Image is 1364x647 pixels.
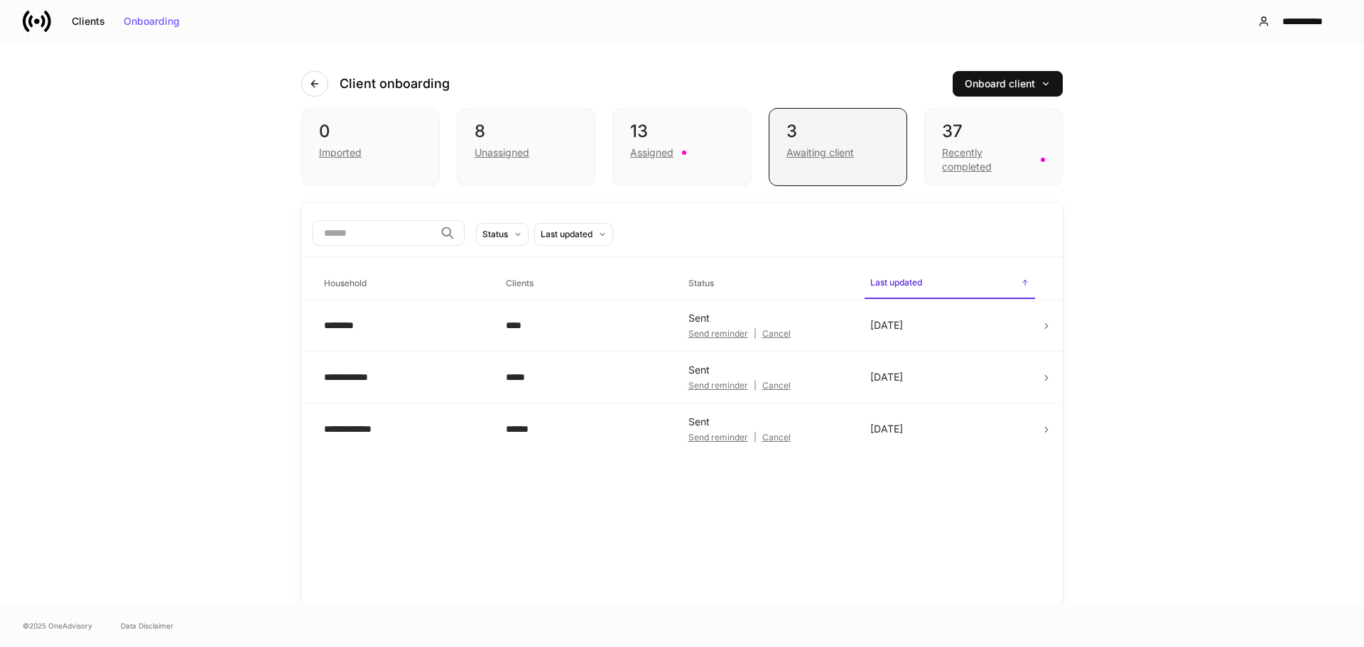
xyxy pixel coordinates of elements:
button: Send reminder [688,432,748,443]
div: Send reminder [688,330,748,338]
span: Clients [500,269,671,298]
div: 37Recently completed [924,108,1063,186]
div: 8Unassigned [457,108,595,186]
div: 3 [786,120,889,143]
div: 13Assigned [612,108,751,186]
td: [DATE] [859,403,1041,455]
div: Cancel [762,330,791,338]
div: 0 [319,120,422,143]
div: Onboarding [124,16,180,26]
td: [DATE] [859,352,1041,403]
h6: Status [688,276,714,290]
button: Cancel [762,432,791,443]
button: Status [476,223,529,246]
h6: Clients [506,276,534,290]
div: Cancel [762,381,791,390]
div: 8 [475,120,578,143]
span: Household [318,269,489,298]
button: Clients [63,10,114,33]
div: | [688,432,848,443]
button: Cancel [762,380,791,391]
button: Last updated [534,223,613,246]
div: Awaiting client [786,146,854,160]
div: Sent [688,415,848,429]
div: | [688,328,848,339]
span: Status [683,269,853,298]
div: Send reminder [688,433,748,442]
div: Recently completed [942,146,1032,174]
div: Cancel [762,433,791,442]
button: Send reminder [688,328,748,339]
div: Last updated [541,227,592,241]
div: 0Imported [301,108,440,186]
h6: Last updated [870,276,922,289]
div: 3Awaiting client [769,108,907,186]
div: Send reminder [688,381,748,390]
div: | [688,380,848,391]
div: Sent [688,311,848,325]
div: Assigned [630,146,673,160]
div: Onboard client [965,79,1051,89]
span: © 2025 OneAdvisory [23,620,92,631]
div: Status [482,227,508,241]
span: Last updated [865,268,1035,299]
div: Sent [688,363,848,377]
button: Send reminder [688,380,748,391]
div: 37 [942,120,1045,143]
button: Cancel [762,328,791,339]
h4: Client onboarding [340,75,450,92]
h6: Household [324,276,367,290]
button: Onboard client [953,71,1063,97]
a: Data Disclaimer [121,620,173,631]
td: [DATE] [859,300,1041,352]
div: Clients [72,16,105,26]
div: 13 [630,120,733,143]
div: Imported [319,146,362,160]
button: Onboarding [114,10,189,33]
div: Unassigned [475,146,529,160]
